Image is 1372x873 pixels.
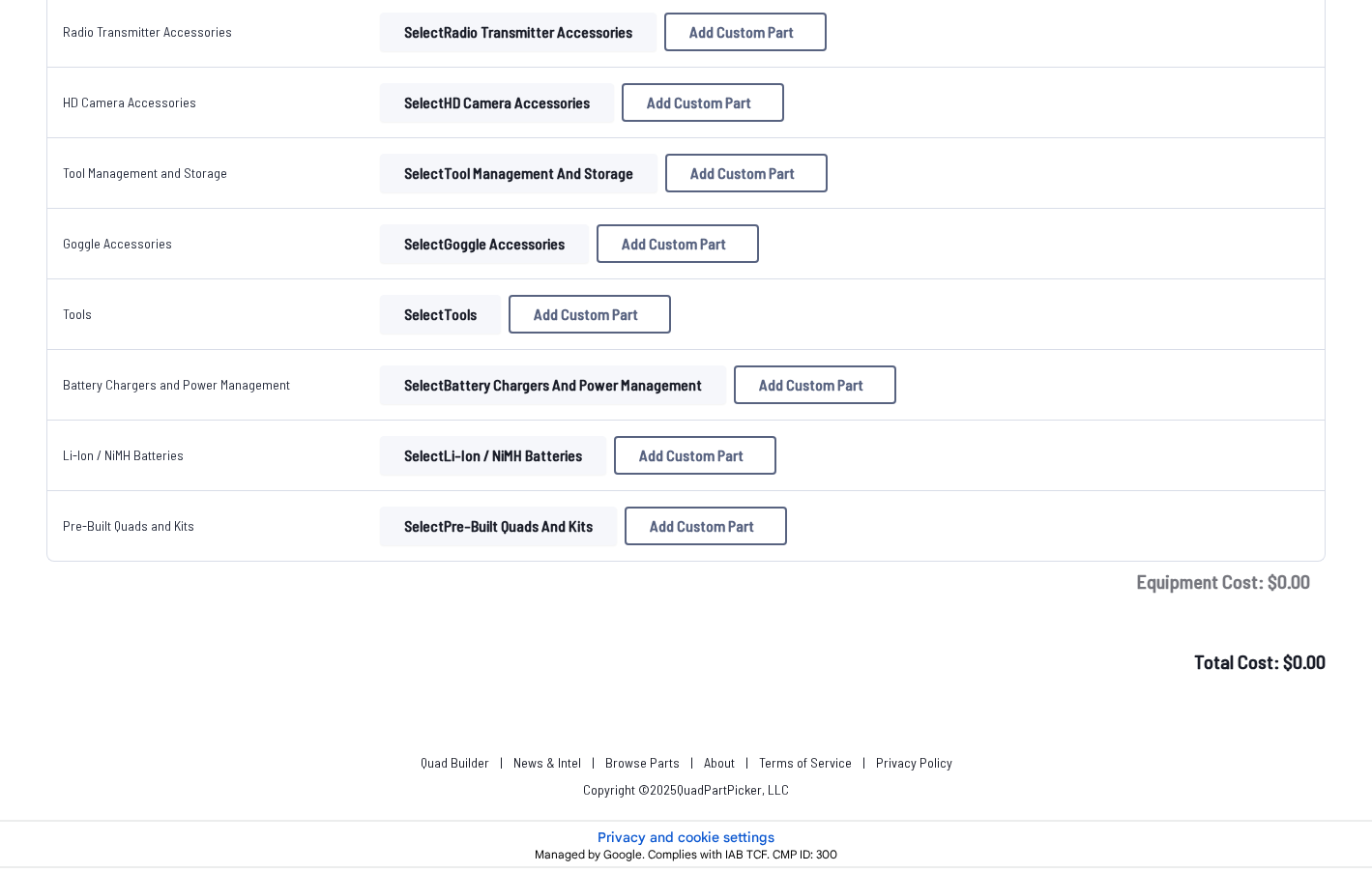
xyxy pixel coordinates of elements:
a: SelectLi-Ion / NiMH Batteries [376,436,610,475]
span: Total Cost: $ 0.00 [1194,650,1326,673]
button: Add Custom Part [625,507,787,545]
a: Radio Transmitter Accessories [63,23,232,40]
a: SelectHD Camera Accessories [376,83,618,122]
button: Add Custom Part [734,365,896,404]
p: Copyright © 2025 QuadPartPicker, LLC [583,780,789,800]
span: Add Custom Part [639,448,744,463]
span: Add Custom Part [689,24,794,40]
button: Add Custom Part [614,436,776,475]
button: SelectPre-Built Quads and Kits [380,507,617,545]
button: Add Custom Part [664,13,827,51]
button: Add Custom Part [622,83,784,122]
button: SelectBattery Chargers and Power Management [380,365,726,404]
a: Quad Builder [421,754,489,771]
a: Tool Management and Storage [63,164,227,181]
button: Add Custom Part [597,224,759,263]
a: Pre-Built Quads and Kits [63,517,194,534]
button: SelectTools [380,295,501,334]
a: Goggle Accessories [63,235,172,251]
a: Battery Chargers and Power Management [63,376,290,393]
button: SelectRadio Transmitter Accessories [380,13,657,51]
a: SelectTools [376,295,505,334]
span: Add Custom Part [650,518,754,534]
button: SelectLi-Ion / NiMH Batteries [380,436,606,475]
a: SelectPre-Built Quads and Kits [376,507,621,545]
button: Add Custom Part [509,295,671,334]
span: Add Custom Part [647,95,751,110]
a: Li-Ion / NiMH Batteries [63,447,184,463]
a: Tools [63,306,92,322]
span: Add Custom Part [534,306,638,322]
span: Add Custom Part [690,165,795,181]
button: Add Custom Part [665,154,828,192]
a: SelectBattery Chargers and Power Management [376,365,730,404]
a: HD Camera Accessories [63,94,196,110]
a: About [704,754,735,771]
a: Privacy Policy [876,754,952,771]
a: SelectTool Management and Storage [376,154,661,192]
p: | | | | | [413,753,960,772]
span: Add Custom Part [759,377,863,393]
button: SelectGoggle Accessories [380,224,589,263]
a: News & Intel [513,754,581,771]
a: Browse Parts [605,754,680,771]
button: SelectTool Management and Storage [380,154,657,192]
span: Add Custom Part [622,236,726,251]
a: Terms of Service [759,754,852,771]
a: SelectRadio Transmitter Accessories [376,13,660,51]
a: SelectGoggle Accessories [376,224,593,263]
td: Equipment Cost: $ 0.00 [46,562,1326,600]
button: SelectHD Camera Accessories [380,83,614,122]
